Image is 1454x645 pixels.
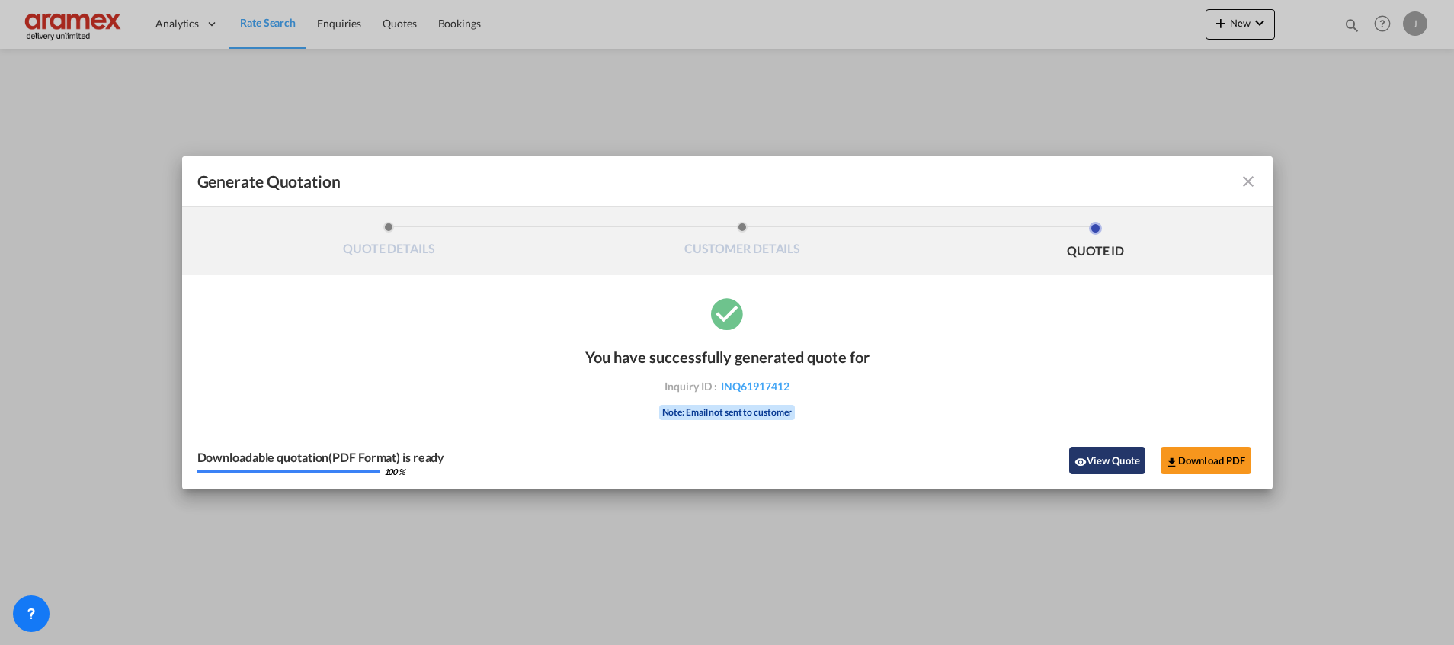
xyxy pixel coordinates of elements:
[565,222,919,263] li: CUSTOMER DETAILS
[197,172,341,191] span: Generate Quotation
[1166,456,1178,468] md-icon: icon-download
[182,156,1273,489] md-dialog: Generate QuotationQUOTE ...
[1069,447,1145,474] button: icon-eyeView Quote
[585,348,870,366] div: You have successfully generated quote for
[919,222,1273,263] li: QUOTE ID
[213,222,566,263] li: QUOTE DETAILS
[197,451,445,464] div: Downloadable quotation(PDF Format) is ready
[384,467,406,476] div: 100 %
[708,294,746,332] md-icon: icon-checkbox-marked-circle
[1161,447,1251,474] button: Download PDF
[717,380,789,393] span: INQ61917412
[659,405,796,420] div: Note: Email not sent to customer
[1239,172,1257,191] md-icon: icon-close fg-AAA8AD cursor m-0
[639,380,815,393] div: Inquiry ID :
[1074,456,1087,468] md-icon: icon-eye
